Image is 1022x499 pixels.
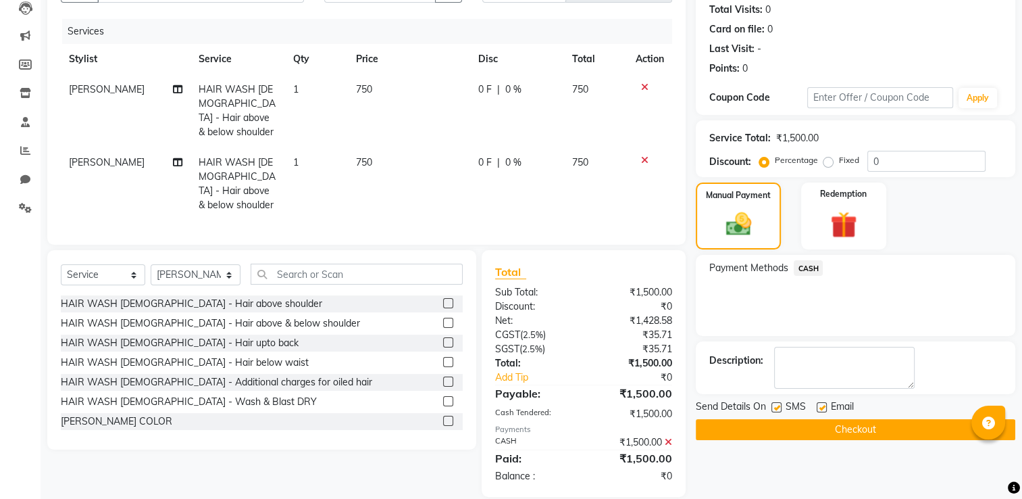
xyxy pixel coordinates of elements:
[348,44,470,74] th: Price
[776,131,819,145] div: ₹1,500.00
[765,3,771,17] div: 0
[572,83,588,95] span: 750
[584,328,682,342] div: ₹35.71
[485,328,584,342] div: ( )
[495,343,519,355] span: SGST
[584,385,682,402] div: ₹1,500.00
[505,82,521,97] span: 0 %
[61,316,360,331] div: HAIR WASH [DEMOGRAPHIC_DATA] - Hair above & below shoulder
[757,42,761,56] div: -
[485,285,584,300] div: Sub Total:
[820,188,867,200] label: Redemption
[709,42,755,56] div: Last Visit:
[61,395,317,409] div: HAIR WASH [DEMOGRAPHIC_DATA] - Wash & Blast DRY
[572,156,588,168] span: 750
[584,407,682,421] div: ₹1,500.00
[485,342,584,356] div: ( )
[584,314,682,328] div: ₹1,428.58
[584,469,682,483] div: ₹0
[584,285,682,300] div: ₹1,500.00
[497,156,500,170] span: |
[470,44,564,74] th: Disc
[61,375,372,389] div: HAIR WASH [DEMOGRAPHIC_DATA] - Additional charges for oiled hair
[69,83,145,95] span: [PERSON_NAME]
[706,189,771,201] label: Manual Payment
[807,87,953,108] input: Enter Offer / Coupon Code
[742,62,748,76] div: 0
[69,156,145,168] span: [PERSON_NAME]
[485,300,584,314] div: Discount:
[485,435,584,450] div: CASH
[709,91,807,105] div: Coupon Code
[709,261,788,275] span: Payment Methods
[495,265,526,279] span: Total
[485,314,584,328] div: Net:
[485,407,584,421] div: Cash Tendered:
[696,419,1015,440] button: Checkout
[584,342,682,356] div: ₹35.71
[822,208,865,241] img: _gift.svg
[959,88,997,108] button: Apply
[61,336,299,350] div: HAIR WASH [DEMOGRAPHIC_DATA] - Hair upto back
[601,371,683,385] div: ₹0
[285,44,348,74] th: Qty
[485,356,584,371] div: Total:
[709,3,763,17] div: Total Visits:
[199,156,276,211] span: HAIR WASH [DEMOGRAPHIC_DATA] - Hair above & below shoulder
[61,356,309,370] div: HAIR WASH [DEMOGRAPHIC_DATA] - Hair below waist
[497,82,500,97] span: |
[584,356,682,371] div: ₹1,500.00
[505,156,521,170] span: 0 %
[522,343,542,354] span: 2.5%
[356,83,372,95] span: 750
[628,44,672,74] th: Action
[775,154,818,166] label: Percentage
[62,19,682,44] div: Services
[293,156,299,168] span: 1
[767,22,773,37] div: 0
[199,83,276,138] span: HAIR WASH [DEMOGRAPHIC_DATA] - Hair above & below shoulder
[718,210,759,239] img: _cash.svg
[190,44,285,74] th: Service
[794,260,823,276] span: CASH
[584,450,682,467] div: ₹1,500.00
[485,469,584,483] div: Balance :
[523,329,543,340] span: 2.5%
[485,371,600,385] a: Add Tip
[485,385,584,402] div: Payable:
[831,400,854,417] span: Email
[584,300,682,314] div: ₹0
[709,354,763,368] div: Description:
[495,424,672,435] div: Payments
[709,62,740,76] div: Points:
[478,156,492,170] span: 0 F
[709,155,751,169] div: Discount:
[839,154,859,166] label: Fixed
[495,329,520,341] span: CGST
[696,400,766,417] span: Send Details On
[356,156,372,168] span: 750
[251,264,463,285] input: Search or Scan
[584,435,682,450] div: ₹1,500.00
[709,131,771,145] div: Service Total:
[786,400,806,417] span: SMS
[61,414,172,429] div: [PERSON_NAME] COLOR
[709,22,765,37] div: Card on file:
[564,44,628,74] th: Total
[61,44,190,74] th: Stylist
[478,82,492,97] span: 0 F
[293,83,299,95] span: 1
[485,450,584,467] div: Paid:
[61,297,322,311] div: HAIR WASH [DEMOGRAPHIC_DATA] - Hair above shoulder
